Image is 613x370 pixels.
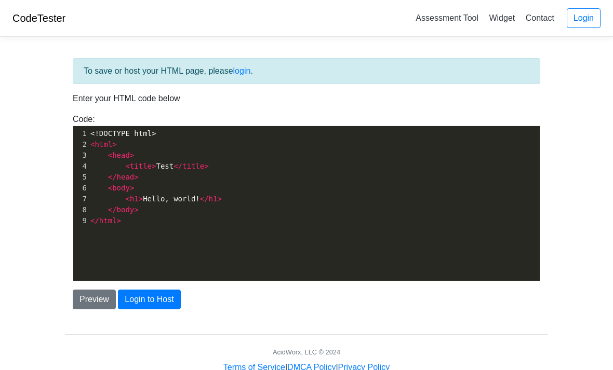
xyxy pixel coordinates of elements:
[117,216,121,225] span: >
[73,139,88,150] div: 2
[73,58,540,84] div: To save or host your HTML page, please .
[182,162,204,170] span: title
[152,162,156,170] span: >
[108,205,117,214] span: </
[130,162,152,170] span: title
[73,92,540,105] p: Enter your HTML code below
[99,216,117,225] span: html
[90,216,99,225] span: </
[73,215,88,226] div: 9
[90,129,156,138] span: <!DOCTYPE html>
[73,150,88,161] div: 3
[73,183,88,194] div: 6
[233,66,251,75] a: login
[73,161,88,172] div: 4
[12,12,65,24] a: CodeTester
[134,205,138,214] span: >
[125,195,129,203] span: <
[73,290,116,309] button: Preview
[108,151,112,159] span: <
[200,195,209,203] span: </
[273,347,340,357] div: AcidWorx, LLC © 2024
[108,184,112,192] span: <
[90,162,209,170] span: Test
[73,172,88,183] div: 5
[95,140,112,148] span: html
[522,9,558,26] a: Contact
[130,195,139,203] span: h1
[204,162,208,170] span: >
[130,151,134,159] span: >
[112,184,130,192] span: body
[112,151,130,159] span: head
[174,162,182,170] span: </
[108,173,117,181] span: </
[485,9,519,26] a: Widget
[90,195,222,203] span: Hello, world!
[130,184,134,192] span: >
[139,195,143,203] span: >
[90,140,95,148] span: <
[125,162,129,170] span: <
[112,140,116,148] span: >
[73,128,88,139] div: 1
[567,8,601,28] a: Login
[117,205,135,214] span: body
[65,113,548,281] div: Code:
[411,9,483,26] a: Assessment Tool
[73,204,88,215] div: 8
[217,195,221,203] span: >
[117,173,135,181] span: head
[118,290,180,309] button: Login to Host
[134,173,138,181] span: >
[73,194,88,204] div: 7
[209,195,218,203] span: h1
